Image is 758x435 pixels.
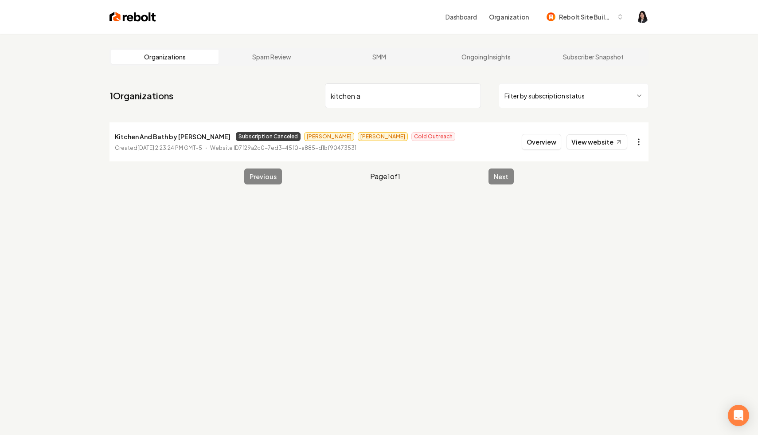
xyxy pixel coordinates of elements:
input: Search by name or ID [325,83,481,108]
a: Spam Review [219,50,326,64]
span: [PERSON_NAME] [304,132,354,141]
button: Overview [522,134,561,150]
a: Ongoing Insights [433,50,540,64]
p: Website ID 7f29a2c0-7ed3-45f0-a885-d1bf90473531 [210,144,356,153]
span: Subscription Canceled [236,132,301,141]
a: Subscriber Snapshot [539,50,647,64]
p: Created [115,144,202,153]
time: [DATE] 2:23:24 PM GMT-5 [137,145,202,151]
a: View website [567,134,627,149]
img: Haley Paramoure [636,11,649,23]
a: Organizations [111,50,219,64]
button: Open user button [636,11,649,23]
p: Kitchen And Bath by [PERSON_NAME] [115,131,231,142]
a: SMM [325,50,433,64]
span: Rebolt Site Builder [559,12,613,22]
a: 1Organizations [109,90,173,102]
a: Dashboard [445,12,477,21]
span: Cold Outreach [411,132,455,141]
img: Rebolt Logo [109,11,156,23]
button: Organization [484,9,534,25]
span: Page 1 of 1 [370,171,400,182]
span: [PERSON_NAME] [358,132,408,141]
img: Rebolt Site Builder [547,12,555,21]
div: Open Intercom Messenger [728,405,749,426]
